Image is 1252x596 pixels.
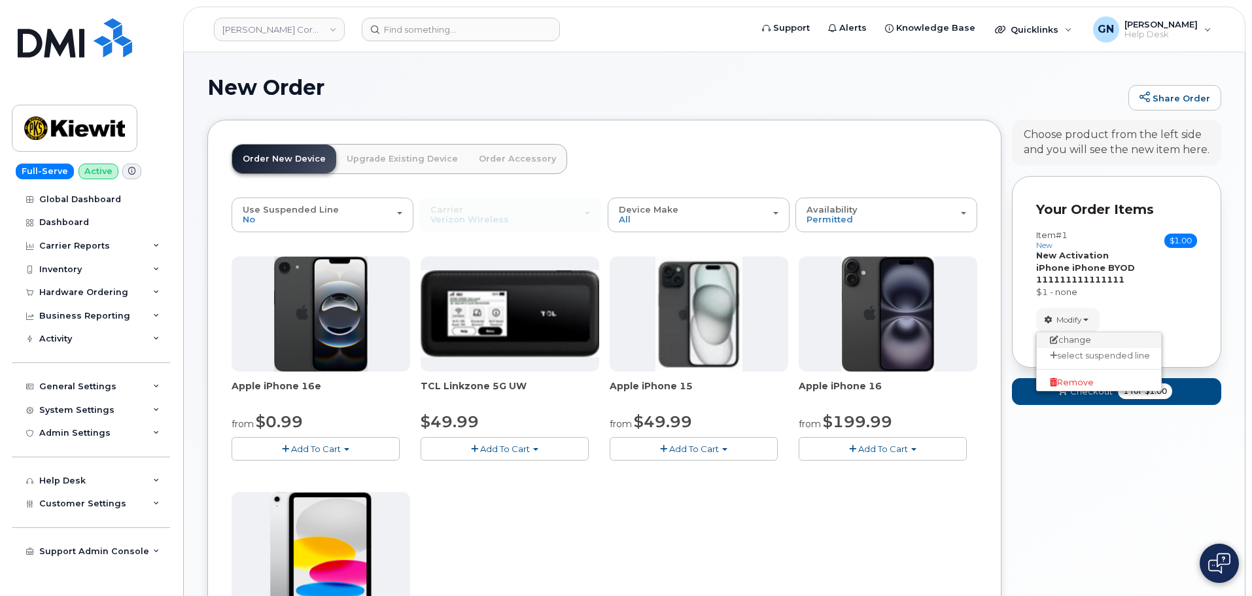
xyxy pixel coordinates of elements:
[669,444,719,454] span: Add To Cart
[1056,230,1068,240] span: #1
[1036,250,1109,260] strong: New Activation
[421,437,589,460] button: Add To Cart
[421,412,479,431] span: $49.99
[232,437,400,460] button: Add To Cart
[823,412,892,431] span: $199.99
[1036,230,1068,249] h3: Item
[1070,385,1113,398] span: Checkout
[243,204,339,215] span: Use Suspended Line
[1037,348,1161,364] a: select suspended line
[1037,375,1161,391] a: Remove
[1056,314,1082,326] span: Modify
[1036,241,1052,250] small: new
[1036,262,1135,273] strong: iPhone iPhone BYOD
[480,444,530,454] span: Add To Cart
[207,76,1122,99] h1: New Order
[807,204,858,215] span: Availability
[619,214,631,224] span: All
[291,444,341,454] span: Add To Cart
[1036,200,1197,219] p: Your Order Items
[421,379,599,406] div: TCL Linkzone 5G UW
[1036,274,1124,285] strong: 111111111111111
[1050,377,1094,387] span: Remove
[795,198,977,232] button: Availability Permitted
[1036,308,1100,331] button: Modify
[1123,385,1128,397] span: 1
[610,437,778,460] button: Add To Cart
[421,270,599,357] img: linkzone5g.png
[1037,332,1161,348] a: change
[1012,378,1221,405] button: Checkout 1 for $1.00
[232,198,413,232] button: Use Suspended Line No
[336,145,468,173] a: Upgrade Existing Device
[619,204,678,215] span: Device Make
[858,444,908,454] span: Add To Cart
[608,198,790,232] button: Device Make All
[1164,234,1197,248] span: $1.00
[274,256,368,372] img: iphone16e.png
[232,379,410,406] div: Apple iPhone 16e
[655,256,742,372] img: iphone15.jpg
[232,418,254,430] small: from
[1128,385,1145,397] span: for
[807,214,853,224] span: Permitted
[243,214,255,224] span: No
[799,379,977,406] div: Apple iPhone 16
[1128,85,1221,111] a: Share Order
[1036,286,1197,298] div: $1 - none
[842,256,934,372] img: iphone_16_plus.png
[610,418,632,430] small: from
[1208,553,1230,574] img: Open chat
[799,418,821,430] small: from
[610,379,788,406] div: Apple iPhone 15
[468,145,566,173] a: Order Accessory
[799,437,967,460] button: Add To Cart
[634,412,692,431] span: $49.99
[1145,385,1167,397] span: $1.00
[232,145,336,173] a: Order New Device
[1024,128,1209,158] div: Choose product from the left side and you will see the new item here.
[256,412,303,431] span: $0.99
